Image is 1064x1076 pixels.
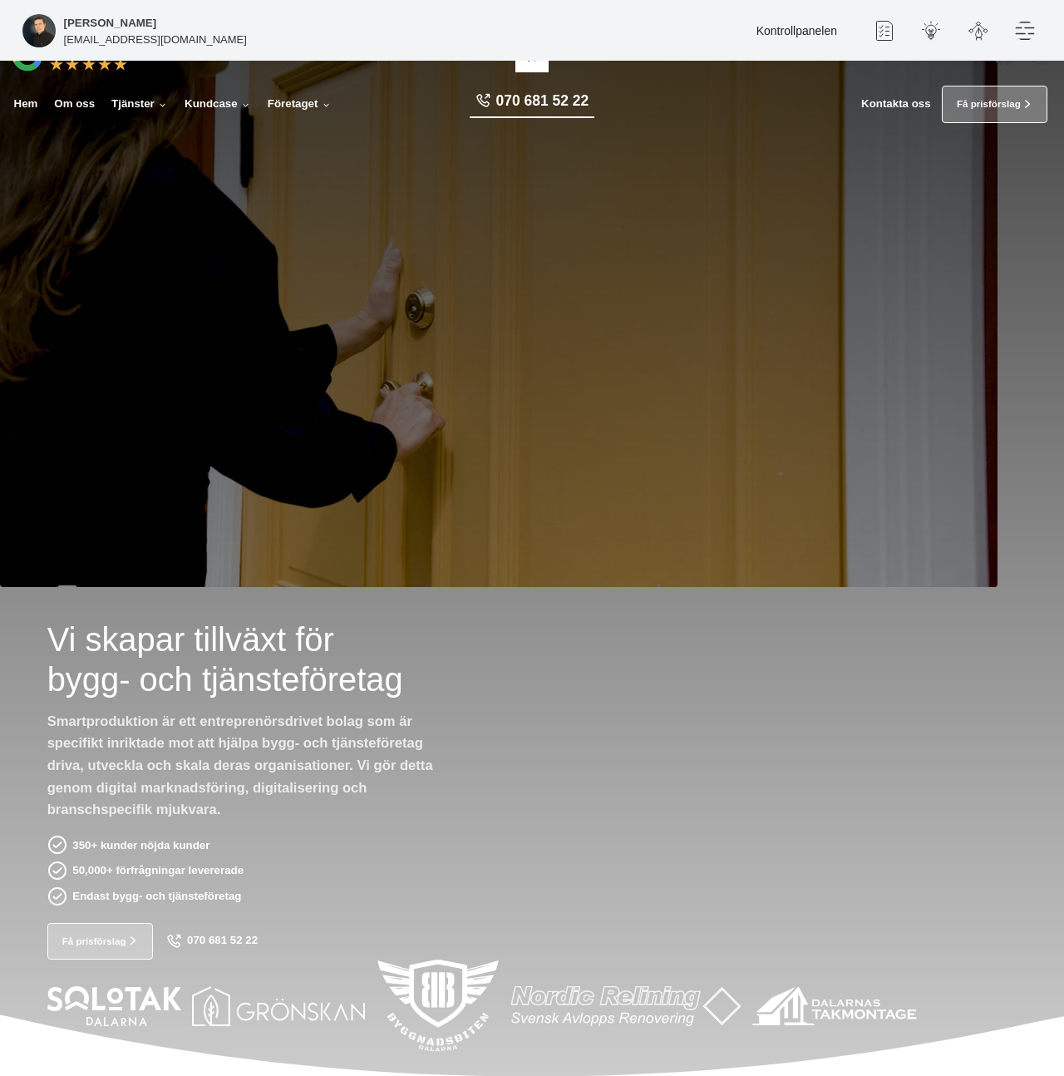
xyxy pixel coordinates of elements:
a: 070 681 52 22 [166,934,258,949]
a: Kontakta oss [861,97,931,111]
span: 070 681 52 22 [187,934,258,948]
a: Tjänster [109,86,171,122]
a: 070 681 52 22 [470,91,594,118]
a: Få prisförslag [47,923,153,960]
a: Kundcase [182,86,254,122]
span: 070 681 52 22 [496,91,589,111]
a: Om oss [52,86,97,122]
img: foretagsbild-pa-smartproduktion-ett-foretag-i-dalarnas-lan-2023.jpg [22,14,56,47]
h5: Super Administratör [64,14,157,32]
a: Hem [11,86,40,122]
span: Få prisförslag [62,934,126,949]
p: [EMAIL_ADDRESS][DOMAIN_NAME] [64,32,247,47]
a: Få prisförslag [942,86,1047,122]
p: 350+ kunder nöjda kunder [72,837,209,854]
span: Få prisförslag [957,96,1021,111]
p: Endast bygg- och tjänsteföretag [72,887,241,905]
h1: Vi skapar tillväxt för bygg- och tjänsteföretag [47,604,599,711]
p: 50,000+ förfrågningar levererade [72,861,244,879]
a: Kontrollpanelen [756,24,837,37]
a: Företaget [265,86,335,122]
p: Smartproduktion är ett entreprenörsdrivet bolag som är specifikt inriktade mot att hjälpa bygg- o... [47,711,446,827]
